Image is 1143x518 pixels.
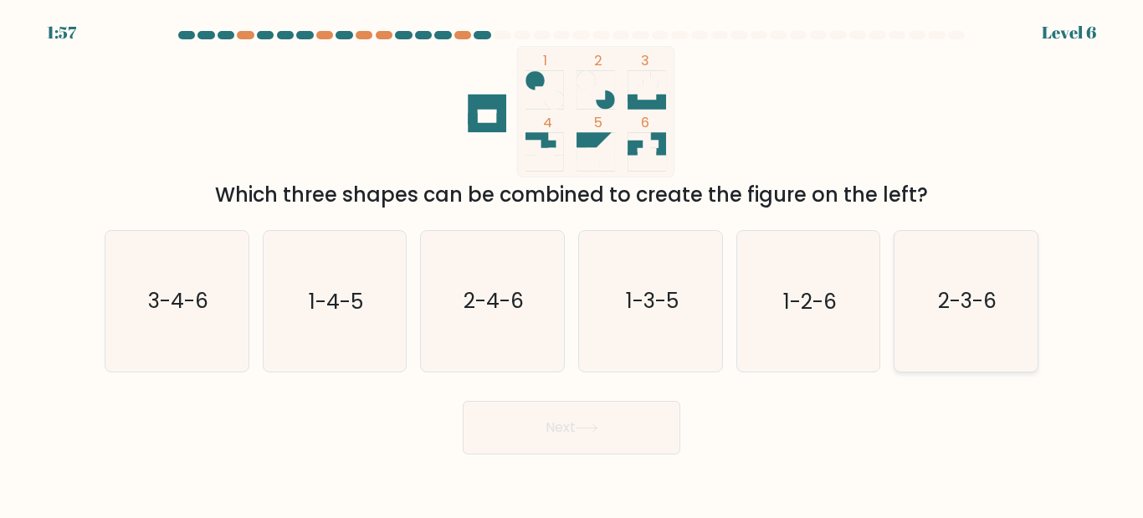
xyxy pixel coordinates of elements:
text: 1-4-5 [309,287,363,316]
text: 2-4-6 [464,287,524,316]
tspan: 4 [543,113,552,132]
div: 1:57 [47,20,76,45]
text: 1-2-6 [783,287,837,316]
div: Level 6 [1042,20,1096,45]
text: 3-4-6 [148,287,208,316]
text: 2-3-6 [938,287,997,316]
div: Which three shapes can be combined to create the figure on the left? [115,180,1028,210]
tspan: 3 [642,51,650,70]
tspan: 1 [543,51,547,70]
tspan: 5 [594,113,602,132]
text: 1-3-5 [625,287,678,316]
tspan: 2 [594,51,602,70]
button: Next [463,401,680,454]
tspan: 6 [642,113,650,132]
